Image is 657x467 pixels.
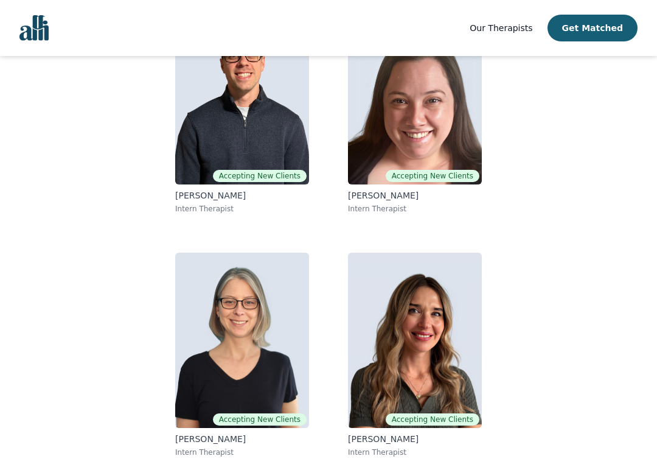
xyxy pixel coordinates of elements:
[470,21,532,35] a: Our Therapists
[338,243,492,467] a: Natalia SimachkevitchAccepting New Clients[PERSON_NAME]Intern Therapist
[19,15,49,41] img: alli logo
[547,15,638,41] button: Get Matched
[165,243,319,467] a: Meghan DudleyAccepting New Clients[PERSON_NAME]Intern Therapist
[386,170,479,182] span: Accepting New Clients
[175,204,309,214] p: Intern Therapist
[348,448,482,457] p: Intern Therapist
[213,170,307,182] span: Accepting New Clients
[175,9,309,184] img: Ethan Braun
[348,9,482,184] img: Jennifer Weber
[175,253,309,428] img: Meghan Dudley
[175,433,309,445] p: [PERSON_NAME]
[386,413,479,426] span: Accepting New Clients
[213,413,307,426] span: Accepting New Clients
[470,23,532,33] span: Our Therapists
[348,204,482,214] p: Intern Therapist
[348,253,482,428] img: Natalia Simachkevitch
[348,433,482,445] p: [PERSON_NAME]
[175,189,309,202] p: [PERSON_NAME]
[348,189,482,202] p: [PERSON_NAME]
[175,448,309,457] p: Intern Therapist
